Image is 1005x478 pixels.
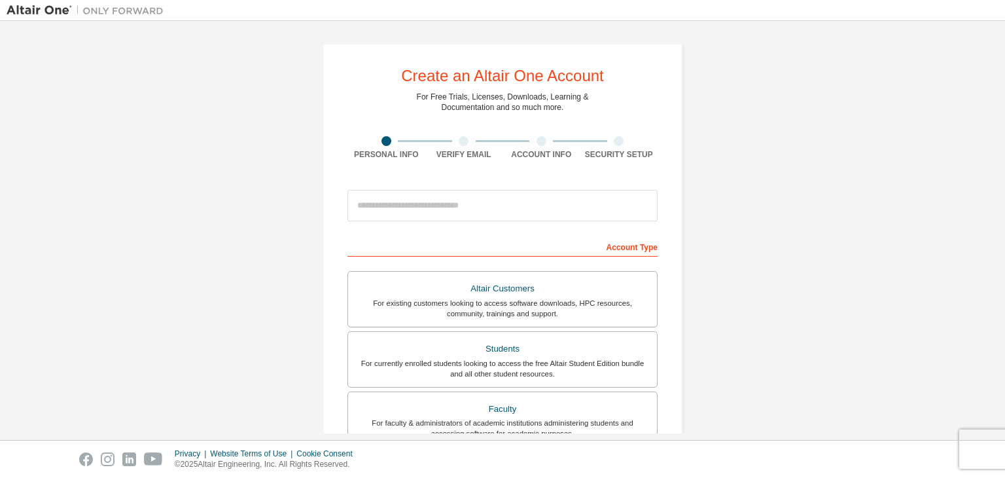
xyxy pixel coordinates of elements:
img: Altair One [7,4,170,17]
div: Verify Email [425,149,503,160]
div: Account Type [347,236,658,257]
img: instagram.svg [101,452,115,466]
div: For Free Trials, Licenses, Downloads, Learning & Documentation and so much more. [417,92,589,113]
div: Cookie Consent [296,449,360,459]
div: Security Setup [580,149,658,160]
img: linkedin.svg [122,452,136,466]
div: For currently enrolled students looking to access the free Altair Student Edition bundle and all ... [356,358,649,379]
img: youtube.svg [144,452,163,466]
p: © 2025 Altair Engineering, Inc. All Rights Reserved. [175,459,361,470]
div: Privacy [175,449,210,459]
div: Faculty [356,400,649,418]
div: Account Info [502,149,580,160]
div: Website Terms of Use [210,449,296,459]
div: Personal Info [347,149,425,160]
div: Altair Customers [356,280,649,298]
div: For existing customers looking to access software downloads, HPC resources, community, trainings ... [356,298,649,319]
div: Students [356,340,649,358]
img: facebook.svg [79,452,93,466]
div: For faculty & administrators of academic institutions administering students and accessing softwa... [356,418,649,439]
div: Create an Altair One Account [401,68,604,84]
